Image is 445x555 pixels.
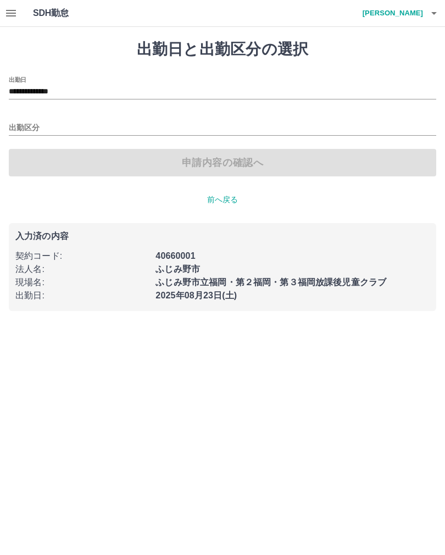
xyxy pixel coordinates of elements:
[9,75,26,84] label: 出勤日
[155,264,200,274] b: ふじみ野市
[155,291,237,300] b: 2025年08月23日(土)
[155,251,195,260] b: 40660001
[15,232,430,241] p: 入力済の内容
[9,194,436,206] p: 前へ戻る
[155,277,386,287] b: ふじみ野市立福岡・第２福岡・第３福岡放課後児童クラブ
[15,289,149,302] p: 出勤日 :
[9,40,436,59] h1: 出勤日と出勤区分の選択
[15,276,149,289] p: 現場名 :
[15,249,149,263] p: 契約コード :
[15,263,149,276] p: 法人名 :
